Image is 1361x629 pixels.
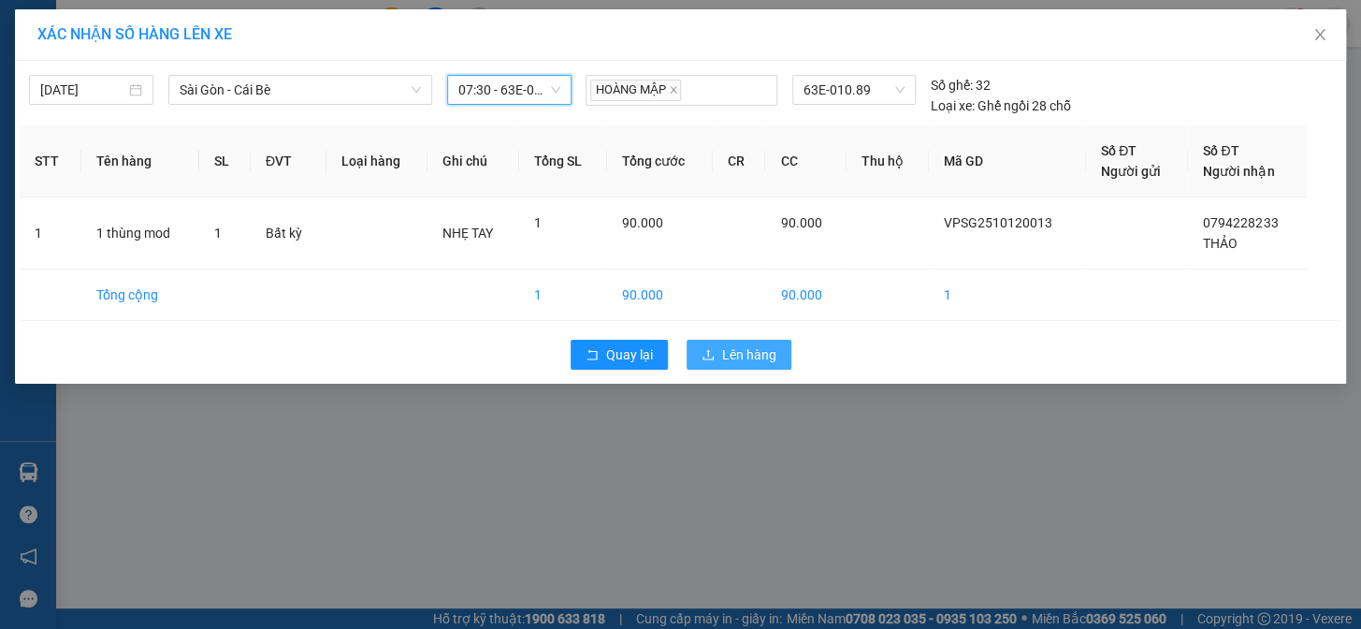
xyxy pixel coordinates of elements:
td: 1 [519,270,607,321]
td: 1 [929,270,1086,321]
span: XÁC NHẬN SỐ HÀNG LÊN XE [37,25,232,43]
td: Tổng cộng [81,270,199,321]
th: Tổng cước [607,125,713,197]
span: close [1312,27,1327,42]
th: CC [765,125,846,197]
td: 1 thùng mod [81,197,199,270]
span: 90.000 [622,215,663,230]
th: STT [20,125,81,197]
th: Thu hộ [847,125,929,197]
span: 63E-010.89 [804,76,905,104]
span: rollback [586,348,599,363]
button: uploadLên hàng [687,340,791,370]
button: rollbackQuay lại [571,340,668,370]
span: Lên hàng [722,344,776,365]
span: close [669,85,678,95]
span: Sài Gòn - Cái Bè [180,76,421,104]
input: 12/10/2025 [40,80,125,100]
span: down [411,84,422,95]
div: Ghế ngồi 28 chỗ [931,95,1071,116]
th: ĐVT [251,125,326,197]
span: Số ghế: [931,75,973,95]
span: Loại xe: [931,95,975,116]
span: HOÀNG MẬP [590,80,681,101]
span: 1 [534,215,542,230]
span: Người gửi [1101,164,1161,179]
span: THẢO [1203,236,1238,251]
td: 1 [20,197,81,270]
span: Quay lại [606,344,653,365]
button: Close [1294,9,1346,62]
th: Mã GD [929,125,1086,197]
span: NHẸ TAY [442,226,493,241]
span: Người nhận [1203,164,1274,179]
th: Tổng SL [519,125,607,197]
span: 07:30 - 63E-010.89 [458,76,560,104]
th: Tên hàng [81,125,199,197]
td: 90.000 [607,270,713,321]
span: VPSG2510120013 [944,215,1052,230]
th: Ghi chú [427,125,519,197]
span: 0794228233 [1203,215,1278,230]
span: Số ĐT [1203,143,1238,158]
span: upload [702,348,715,363]
div: 32 [931,75,991,95]
span: 90.000 [780,215,821,230]
th: SL [199,125,251,197]
th: Loại hàng [326,125,427,197]
span: 1 [214,226,222,241]
td: Bất kỳ [251,197,326,270]
td: 90.000 [765,270,846,321]
th: CR [713,125,766,197]
span: Số ĐT [1101,143,1137,158]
